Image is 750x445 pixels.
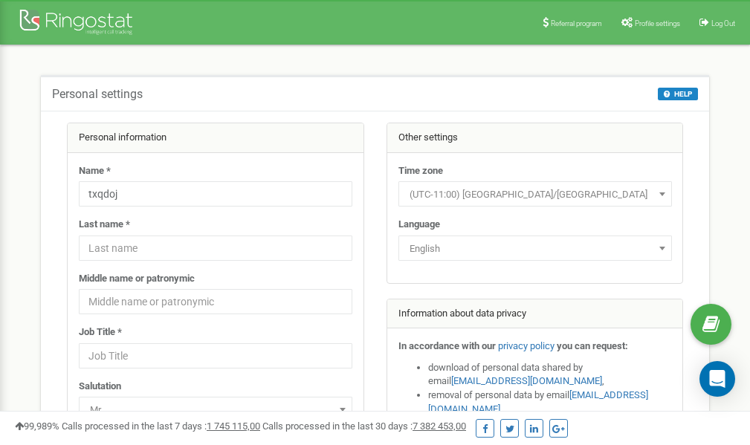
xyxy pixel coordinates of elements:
span: Mr. [84,400,347,420]
strong: you can request: [557,340,628,351]
span: Calls processed in the last 7 days : [62,420,260,432]
div: Personal information [68,123,363,153]
button: HELP [658,88,698,100]
div: Information about data privacy [387,299,683,329]
a: [EMAIL_ADDRESS][DOMAIN_NAME] [451,375,602,386]
label: Language [398,218,440,232]
span: (UTC-11:00) Pacific/Midway [398,181,672,207]
span: (UTC-11:00) Pacific/Midway [404,184,667,205]
input: Name [79,181,352,207]
strong: In accordance with our [398,340,496,351]
div: Other settings [387,123,683,153]
li: download of personal data shared by email , [428,361,672,389]
input: Last name [79,236,352,261]
input: Middle name or patronymic [79,289,352,314]
input: Job Title [79,343,352,368]
span: 99,989% [15,420,59,432]
span: Profile settings [635,19,680,27]
label: Job Title * [79,325,122,340]
span: English [404,238,667,259]
span: Referral program [551,19,602,27]
a: privacy policy [498,340,555,351]
label: Middle name or patronymic [79,272,195,286]
span: Log Out [711,19,735,27]
label: Last name * [79,218,130,232]
u: 1 745 115,00 [207,420,260,432]
u: 7 382 453,00 [413,420,466,432]
label: Salutation [79,380,121,394]
span: Calls processed in the last 30 days : [262,420,466,432]
label: Time zone [398,164,443,178]
div: Open Intercom Messenger [699,361,735,397]
li: removal of personal data by email , [428,389,672,416]
label: Name * [79,164,111,178]
h5: Personal settings [52,88,143,101]
span: English [398,236,672,261]
span: Mr. [79,397,352,422]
